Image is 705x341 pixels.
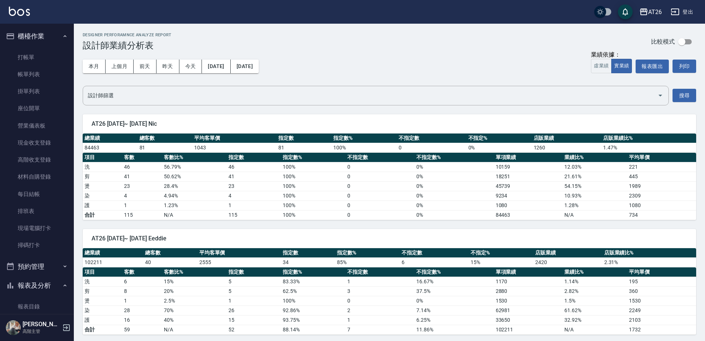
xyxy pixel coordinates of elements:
[494,286,563,296] td: 2880
[202,60,230,73] button: [DATE]
[415,305,494,315] td: 7.14 %
[494,162,563,172] td: 10159
[415,162,494,172] td: 0 %
[627,305,696,315] td: 2249
[494,200,563,210] td: 1080
[345,315,415,325] td: 1
[83,162,122,172] td: 洗
[591,59,612,73] button: 虛業績
[345,162,415,172] td: 0
[122,315,162,325] td: 16
[415,172,494,181] td: 0 %
[602,248,696,258] th: 店販業績比%
[162,200,227,210] td: 1.23 %
[668,5,696,19] button: 登出
[3,168,71,185] a: 材料自購登錄
[227,315,281,325] td: 15
[563,181,627,191] td: 54.15 %
[281,267,345,277] th: 指定數%
[415,200,494,210] td: 0 %
[192,143,276,152] td: 1043
[92,120,687,128] span: AT26 [DATE]~ [DATE] Nic
[122,181,162,191] td: 23
[415,296,494,305] td: 0 %
[281,210,345,220] td: 100%
[83,296,122,305] td: 燙
[83,248,696,267] table: a dense table
[83,286,122,296] td: 剪
[3,27,71,46] button: 櫃檯作業
[23,321,60,328] h5: [PERSON_NAME]
[83,60,106,73] button: 本月
[345,181,415,191] td: 0
[494,305,563,315] td: 62981
[197,257,281,267] td: 2555
[122,210,162,220] td: 115
[3,203,71,220] a: 排班表
[83,40,172,51] h3: 設計師業績分析表
[227,286,281,296] td: 5
[467,143,532,152] td: 0 %
[83,200,122,210] td: 護
[400,257,469,267] td: 6
[3,257,71,276] button: 預約管理
[494,191,563,200] td: 9234
[281,191,345,200] td: 100 %
[3,100,71,117] a: 座位開單
[563,210,627,220] td: N/A
[469,248,533,258] th: 不指定%
[227,210,281,220] td: 115
[469,257,533,267] td: 15 %
[397,143,466,152] td: 0
[276,143,331,152] td: 81
[83,267,122,277] th: 項目
[627,325,696,334] td: 1732
[83,153,696,220] table: a dense table
[467,134,532,143] th: 不指定%
[415,315,494,325] td: 6.25 %
[415,286,494,296] td: 37.5 %
[591,51,632,59] div: 業績依據：
[627,210,696,220] td: 734
[494,315,563,325] td: 33650
[3,220,71,237] a: 現場電腦打卡
[281,286,345,296] td: 62.5 %
[162,325,227,334] td: N/A
[397,134,466,143] th: 不指定數
[627,296,696,305] td: 1530
[122,325,162,334] td: 59
[532,143,601,152] td: 1260
[162,162,227,172] td: 56.79 %
[162,191,227,200] td: 4.94 %
[83,143,138,152] td: 84463
[532,134,601,143] th: 店販業績
[227,191,281,200] td: 4
[345,267,415,277] th: 不指定數
[281,315,345,325] td: 93.75 %
[494,172,563,181] td: 18251
[281,162,345,172] td: 100 %
[533,248,602,258] th: 店販業績
[134,60,157,73] button: 前天
[627,286,696,296] td: 360
[122,305,162,315] td: 28
[122,286,162,296] td: 8
[654,90,666,101] button: Open
[227,200,281,210] td: 1
[179,60,202,73] button: 今天
[281,153,345,162] th: 指定數%
[162,181,227,191] td: 28.4 %
[3,66,71,83] a: 帳單列表
[83,315,122,325] td: 護
[281,172,345,181] td: 100 %
[162,172,227,181] td: 50.62 %
[3,83,71,100] a: 掛單列表
[3,186,71,203] a: 每日結帳
[162,210,227,220] td: N/A
[415,181,494,191] td: 0 %
[157,60,179,73] button: 昨天
[231,60,259,73] button: [DATE]
[122,200,162,210] td: 1
[415,153,494,162] th: 不指定數%
[227,277,281,286] td: 5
